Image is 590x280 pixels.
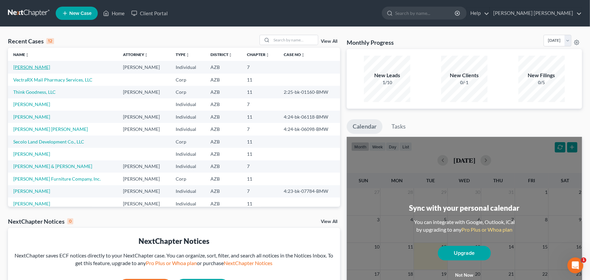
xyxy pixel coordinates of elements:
[242,148,279,160] td: 11
[170,74,205,86] td: Corp
[13,126,88,132] a: [PERSON_NAME] [PERSON_NAME]
[247,52,269,57] a: Chapterunfold_more
[170,123,205,135] td: Individual
[242,74,279,86] td: 11
[242,86,279,98] td: 11
[364,72,410,79] div: New Leads
[13,139,84,144] a: Secolo Land Development Co., LLC
[13,176,101,182] a: [PERSON_NAME] Furniture Company, Inc.
[242,136,279,148] td: 11
[205,173,241,185] td: AZB
[13,236,335,246] div: NextChapter Notices
[242,123,279,135] td: 7
[176,52,190,57] a: Typeunfold_more
[144,53,148,57] i: unfold_more
[461,226,512,233] a: Pro Plus or Whoa plan
[205,123,241,135] td: AZB
[118,111,171,123] td: [PERSON_NAME]
[170,197,205,210] td: Individual
[8,37,54,45] div: Recent Cases
[170,148,205,160] td: Individual
[242,160,279,173] td: 7
[279,185,340,197] td: 4:23-bk-07784-BMW
[128,7,171,19] a: Client Portal
[13,89,56,95] a: Think Goodness, LLC
[284,52,305,57] a: Case Nounfold_more
[242,173,279,185] td: 11
[13,188,50,194] a: [PERSON_NAME]
[224,260,273,266] a: NextChapter Notices
[490,7,582,19] a: [PERSON_NAME] [PERSON_NAME]
[411,218,517,234] div: You can integrate with Google, Outlook, iCal by upgrading to any
[170,111,205,123] td: Individual
[279,86,340,98] td: 2:25-bk-01160-BMW
[170,136,205,148] td: Corp
[438,246,491,260] a: Upgrade
[364,79,410,86] div: 1/10
[567,257,583,273] iframe: Intercom live chat
[265,53,269,57] i: unfold_more
[118,173,171,185] td: [PERSON_NAME]
[441,79,488,86] div: 0/-1
[170,86,205,98] td: Corp
[46,38,54,44] div: 12
[205,185,241,197] td: AZB
[271,35,318,45] input: Search by name...
[13,151,50,157] a: [PERSON_NAME]
[279,111,340,123] td: 4:24-bk-06118-BMW
[441,72,488,79] div: New Clients
[242,98,279,111] td: 7
[205,111,241,123] td: AZB
[146,260,197,266] a: Pro Plus or Whoa plan
[205,86,241,98] td: AZB
[69,11,91,16] span: New Case
[205,98,241,111] td: AZB
[170,61,205,73] td: Individual
[13,52,29,57] a: Nameunfold_more
[13,114,50,120] a: [PERSON_NAME]
[118,185,171,197] td: [PERSON_NAME]
[118,123,171,135] td: [PERSON_NAME]
[518,72,565,79] div: New Filings
[118,197,171,210] td: [PERSON_NAME]
[170,185,205,197] td: Individual
[210,52,232,57] a: Districtunfold_more
[242,61,279,73] td: 7
[347,38,394,46] h3: Monthly Progress
[123,52,148,57] a: Attorneyunfold_more
[205,197,241,210] td: AZB
[118,86,171,98] td: [PERSON_NAME]
[205,61,241,73] td: AZB
[242,197,279,210] td: 11
[395,7,456,19] input: Search by name...
[321,39,337,44] a: View All
[170,160,205,173] td: Individual
[205,148,241,160] td: AZB
[13,64,50,70] a: [PERSON_NAME]
[100,7,128,19] a: Home
[279,123,340,135] td: 4:24-bk-06098-BMW
[13,163,92,169] a: [PERSON_NAME] & [PERSON_NAME]
[467,7,489,19] a: Help
[321,219,337,224] a: View All
[118,61,171,73] td: [PERSON_NAME]
[385,119,412,134] a: Tasks
[518,79,565,86] div: 0/5
[170,173,205,185] td: Corp
[13,77,92,83] a: VectraRX Mail Pharmacy Services, LLC
[13,101,50,107] a: [PERSON_NAME]
[118,160,171,173] td: [PERSON_NAME]
[228,53,232,57] i: unfold_more
[13,252,335,267] div: NextChapter saves ECF notices directly to your NextChapter case. You can organize, sort, filter, ...
[347,119,383,134] a: Calendar
[205,74,241,86] td: AZB
[242,111,279,123] td: 11
[13,201,50,206] a: [PERSON_NAME]
[186,53,190,57] i: unfold_more
[301,53,305,57] i: unfold_more
[409,203,520,213] div: Sync with your personal calendar
[67,218,73,224] div: 0
[581,257,586,263] span: 1
[25,53,29,57] i: unfold_more
[205,136,241,148] td: AZB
